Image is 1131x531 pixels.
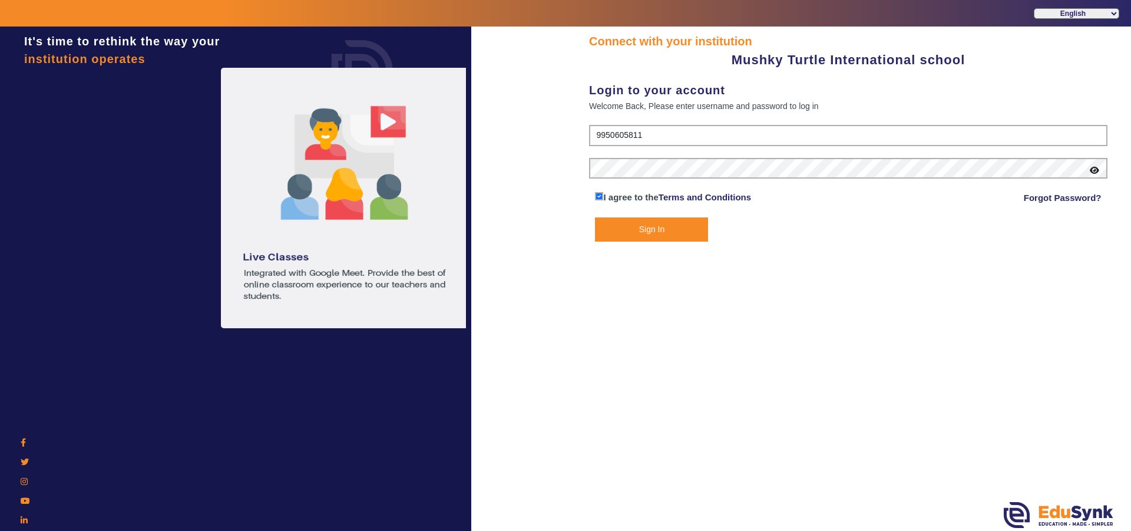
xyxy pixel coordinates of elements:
[1024,191,1102,205] a: Forgot Password?
[318,27,406,115] img: login.png
[589,125,1107,146] input: User Name
[589,99,1107,113] div: Welcome Back, Please enter username and password to log in
[24,35,220,48] span: It's time to rethink the way your
[659,192,751,202] a: Terms and Conditions
[24,52,145,65] span: institution operates
[221,68,468,328] img: login1.png
[589,32,1107,50] div: Connect with your institution
[589,81,1107,99] div: Login to your account
[589,50,1107,70] div: Mushky Turtle International school
[595,217,708,242] button: Sign In
[603,192,658,202] span: I agree to the
[1004,502,1113,528] img: edusynk.png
